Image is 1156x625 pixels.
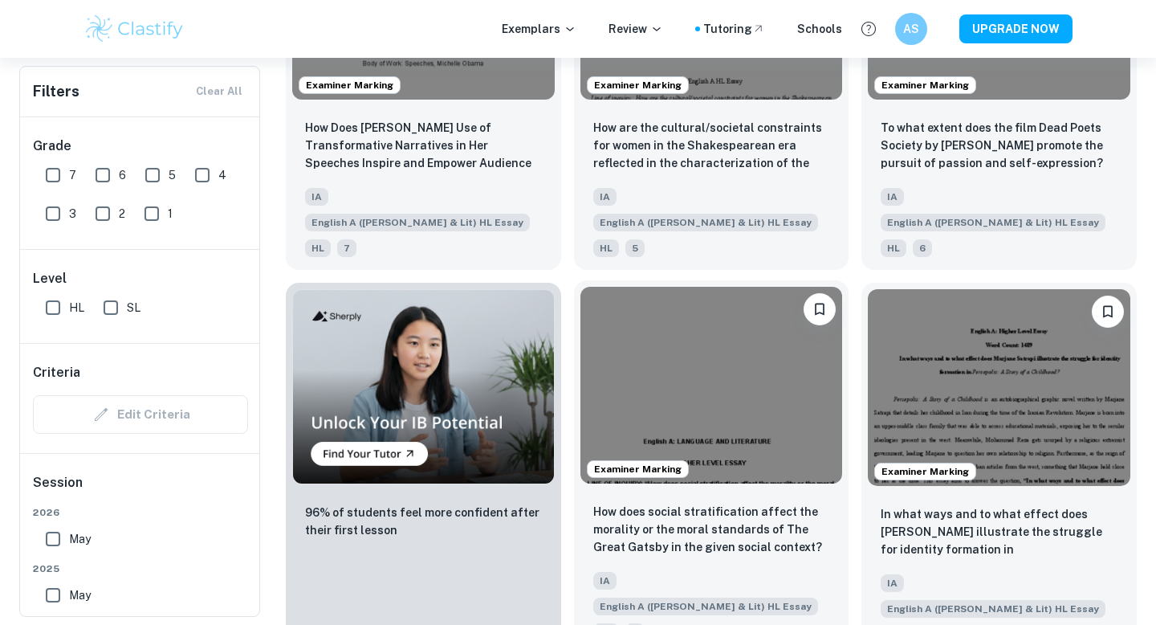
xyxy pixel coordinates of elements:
[33,395,248,434] div: Criteria filters are unavailable when searching by topic
[959,14,1073,43] button: UPGRADE NOW
[593,598,818,615] span: English A ([PERSON_NAME] & Lit) HL Essay
[33,473,248,505] h6: Session
[593,188,617,206] span: IA
[119,166,126,184] span: 6
[33,363,80,382] h6: Criteria
[299,78,400,92] span: Examiner Marking
[881,505,1117,560] p: In what ways and to what effect does Marjane Satrapi illustrate the struggle for identity formati...
[292,289,555,484] img: Thumbnail
[593,119,830,174] p: How are the cultural/societal constraints for women in the Shakespearean era reflected in the cha...
[305,239,331,257] span: HL
[609,20,663,38] p: Review
[804,293,836,325] button: Bookmark
[580,287,843,484] img: English A (Lang & Lit) HL Essay IA example thumbnail: How does social stratification affect th
[168,205,173,223] span: 1
[83,13,185,45] img: Clastify logo
[588,78,688,92] span: Examiner Marking
[305,214,530,231] span: English A ([PERSON_NAME] & Lit) HL Essay
[593,572,617,590] span: IA
[127,299,140,317] span: SL
[881,119,1117,172] p: To what extent does the film Dead Poets Society by Peter Weir promote the pursuit of passion and ...
[305,504,542,539] p: 96% of students feel more confident after their first lesson
[169,166,176,184] span: 5
[797,20,842,38] a: Schools
[868,289,1130,486] img: English A (Lang & Lit) HL Essay IA example thumbnail: In what ways and to what effect does Ma
[913,239,932,257] span: 6
[855,15,882,43] button: Help and Feedback
[69,586,91,604] span: May
[875,78,975,92] span: Examiner Marking
[305,188,328,206] span: IA
[69,205,76,223] span: 3
[337,239,356,257] span: 7
[69,166,76,184] span: 7
[593,239,619,257] span: HL
[33,137,248,156] h6: Grade
[33,269,248,288] h6: Level
[881,214,1105,231] span: English A ([PERSON_NAME] & Lit) HL Essay
[881,188,904,206] span: IA
[69,530,91,548] span: May
[305,119,542,174] p: How Does Michelle Obama’s Use of Transformative Narratives in Her Speeches Inspire and Empower Au...
[902,20,921,38] h6: AS
[1092,296,1124,328] button: Bookmark
[502,20,576,38] p: Exemplars
[881,574,904,592] span: IA
[33,562,248,576] span: 2025
[625,239,645,257] span: 5
[69,299,84,317] span: HL
[703,20,765,38] a: Tutoring
[218,166,226,184] span: 4
[881,239,906,257] span: HL
[875,464,975,479] span: Examiner Marking
[33,80,79,103] h6: Filters
[33,505,248,520] span: 2026
[895,13,927,45] button: AS
[593,214,818,231] span: English A ([PERSON_NAME] & Lit) HL Essay
[593,503,830,556] p: How does social stratification affect the morality or the moral standards of The Great Gatsby in ...
[588,462,688,476] span: Examiner Marking
[119,205,125,223] span: 2
[881,600,1105,618] span: English A ([PERSON_NAME] & Lit) HL Essay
